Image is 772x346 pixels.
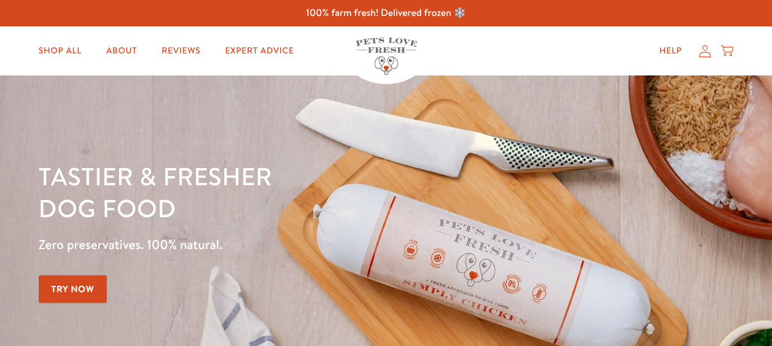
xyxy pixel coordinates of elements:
[152,39,210,63] a: Reviews
[39,160,502,224] h1: Tastier & fresher dog food
[216,39,304,63] a: Expert Advice
[39,234,502,256] p: Zero preservatives. 100% natural.
[96,39,147,63] a: About
[356,37,417,75] img: Pets Love Fresh
[39,275,107,303] a: Try Now
[29,39,92,63] a: Shop All
[649,39,692,63] a: Help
